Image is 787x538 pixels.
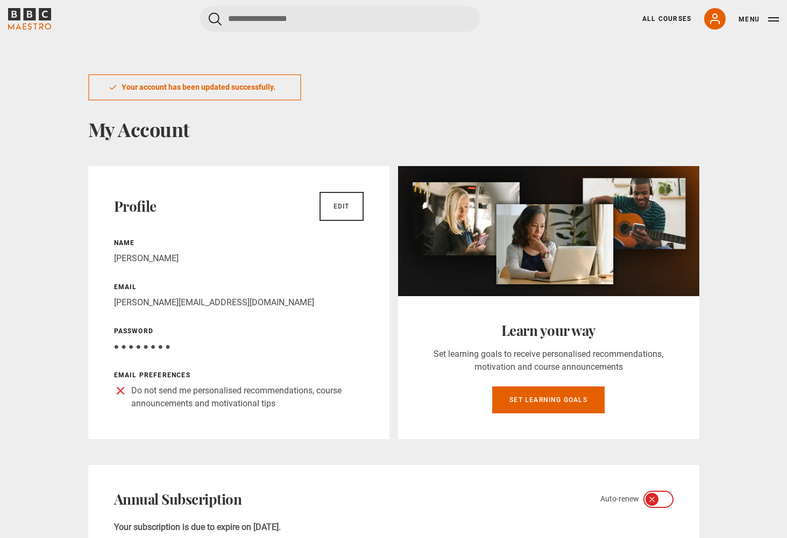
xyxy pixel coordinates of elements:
[200,6,480,32] input: Search
[131,384,364,410] p: Do not send me personalised recommendations, course announcements and motivational tips
[642,14,691,24] a: All Courses
[424,322,673,339] h2: Learn your way
[114,341,171,352] span: ● ● ● ● ● ● ● ●
[114,522,281,532] b: Your subscription is due to expire on [DATE].
[114,296,364,309] p: [PERSON_NAME][EMAIL_ADDRESS][DOMAIN_NAME]
[600,493,639,505] span: Auto-renew
[88,74,301,101] div: Your account has been updated successfully.
[424,348,673,374] p: Set learning goals to receive personalised recommendations, motivation and course announcements
[492,386,605,413] a: Set learning goals
[114,370,364,380] p: Email preferences
[320,192,364,221] a: Edit
[114,326,364,336] p: Password
[114,238,364,248] p: Name
[114,282,364,292] p: Email
[88,118,699,140] h1: My Account
[209,12,222,26] button: Submit the search query
[739,14,779,25] button: Toggle navigation
[114,198,157,215] h2: Profile
[114,491,242,508] h2: Annual Subscription
[8,8,51,30] svg: BBC Maestro
[114,252,364,265] p: [PERSON_NAME]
